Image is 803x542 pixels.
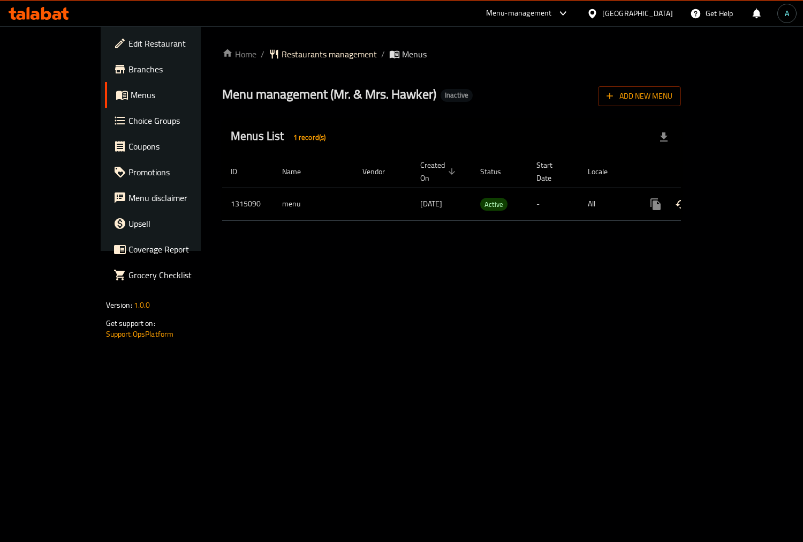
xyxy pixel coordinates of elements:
span: Restaurants management [282,48,377,61]
span: Coupons [128,140,226,153]
span: Choice Groups [128,114,226,127]
nav: breadcrumb [222,48,681,61]
span: Vendor [362,165,399,178]
li: / [381,48,385,61]
h2: Menus List [231,128,332,146]
span: 1 record(s) [287,132,332,143]
div: Export file [651,124,677,150]
button: Change Status [669,191,694,217]
a: Grocery Checklist [105,262,235,288]
a: Branches [105,56,235,82]
td: menu [274,188,354,220]
a: Coupons [105,133,235,159]
span: Status [480,165,515,178]
span: ID [231,165,251,178]
li: / [261,48,264,61]
div: Menu-management [486,7,552,20]
div: [GEOGRAPHIC_DATA] [602,8,673,19]
span: 1.0.0 [134,298,150,312]
span: Created On [420,159,459,184]
a: Restaurants management [269,48,377,61]
span: Menus [131,88,226,101]
span: A [785,8,789,19]
span: Inactive [441,91,473,100]
td: - [528,188,579,220]
span: Version: [106,298,132,312]
span: Menus [402,48,427,61]
a: Support.OpsPlatform [106,327,174,341]
span: Locale [588,165,622,178]
a: Edit Restaurant [105,31,235,56]
span: Start Date [536,159,566,184]
table: enhanced table [222,155,754,221]
td: 1315090 [222,188,274,220]
span: Edit Restaurant [128,37,226,50]
a: Home [222,48,256,61]
button: Add New Menu [598,86,681,106]
span: Get support on: [106,316,155,330]
span: Coverage Report [128,243,226,256]
a: Coverage Report [105,236,235,262]
span: Add New Menu [607,90,672,103]
td: All [579,188,634,220]
span: Active [480,198,507,211]
span: Branches [128,63,226,76]
span: Grocery Checklist [128,269,226,281]
span: Promotions [128,166,226,179]
div: Inactive [441,89,473,102]
a: Upsell [105,211,235,236]
span: Menu management ( Mr. & Mrs. Hawker ) [222,82,436,106]
button: more [643,191,669,217]
a: Choice Groups [105,108,235,133]
span: [DATE] [420,197,442,211]
th: Actions [634,155,754,188]
span: Upsell [128,217,226,230]
a: Menus [105,82,235,108]
div: Total records count [287,129,332,146]
span: Name [282,165,315,178]
a: Menu disclaimer [105,185,235,211]
a: Promotions [105,159,235,185]
span: Menu disclaimer [128,191,226,204]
